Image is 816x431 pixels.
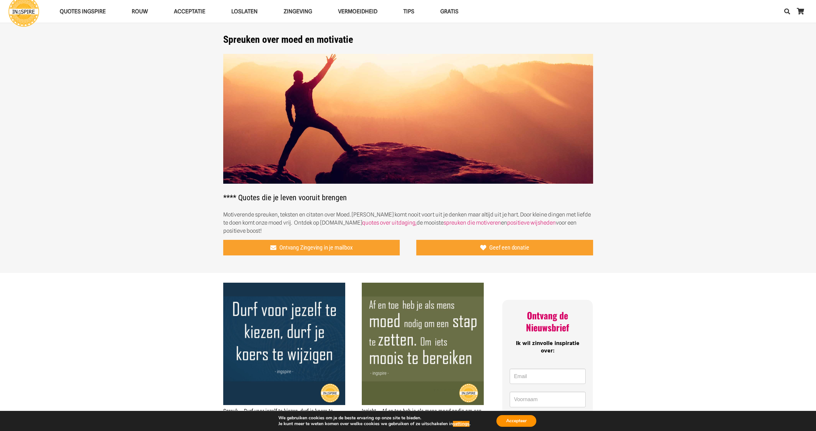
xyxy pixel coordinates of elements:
[279,244,352,252] span: Ontvang Zingeving in je mailbox
[174,8,205,15] span: Acceptatie
[390,3,427,20] a: TIPSTIPS Menu
[223,54,593,203] h2: **** Quotes die je leven vooruit brengen
[223,240,400,255] a: Ontvang Zingeving in je mailbox
[119,3,161,20] a: ROUWROUW Menu
[223,408,333,421] a: Spreuk – Durf voor jezelf te kiezen, durf je koers te wijzigen
[223,34,593,45] h1: Spreuken over moed en motivatie
[781,3,794,19] a: Zoeken
[278,415,470,421] p: We gebruiken cookies om je de beste ervaring op onze site te bieden.
[507,219,556,226] a: positieve wijsheden
[223,54,593,184] img: Spreuken over moed, moedig zijn en mooie woorden over uitdaging en kracht - ingspire.nl
[60,8,106,15] span: QUOTES INGSPIRE
[510,369,585,384] input: Email
[223,283,345,405] img: Ingspire Spreuk: Durf voor jezelf te kiezen, durf je koers te wijzigen
[516,339,579,356] span: Ik wil zinvolle inspiratie over:
[440,8,458,15] span: GRATIS
[325,3,390,20] a: VERMOEIDHEIDVERMOEIDHEID Menu
[284,8,312,15] span: Zingeving
[510,392,585,407] input: Voornaam
[416,240,593,255] a: Geef een donatie
[47,3,119,20] a: QUOTES INGSPIREQUOTES INGSPIRE Menu
[362,219,417,226] a: quotes over uitdaging,
[453,421,469,427] button: settings
[223,283,345,405] a: Spreuk – Durf voor jezelf te kiezen, durf je koers te wijzigen
[278,421,470,427] p: Je kunt meer te weten komen over welke cookies we gebruiken of ze uitschakelen in .
[218,3,271,20] a: LoslatenLoslaten Menu
[526,309,569,334] span: Ontvang de Nieuwsbrief
[403,8,414,15] span: TIPS
[223,211,593,235] p: Motiverende spreuken, teksten en citaten over Moed. [PERSON_NAME] komt nooit voort uit je denken ...
[132,8,148,15] span: ROUW
[489,244,529,252] span: Geef een donatie
[362,283,484,405] a: Inzicht – Af en toe heb je als mens moed nodig om een stap te zetten. Om iets moois te bereiken
[338,8,377,15] span: VERMOEIDHEID
[444,219,501,226] a: spreuken die motiveren
[427,3,471,20] a: GRATISGRATIS Menu
[161,3,218,20] a: AcceptatieAcceptatie Menu
[271,3,325,20] a: ZingevingZingeving Menu
[496,415,536,427] button: Accepteer
[231,8,258,15] span: Loslaten
[362,408,481,421] a: Inzicht – Af en toe heb je als mens moed nodig om een stap te zetten. Om iets moois te bereiken
[362,283,484,405] img: Spreuk: Af en toe heb je als mens moed nodig om een stap te zetten. Om iets moois te bereiken - c...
